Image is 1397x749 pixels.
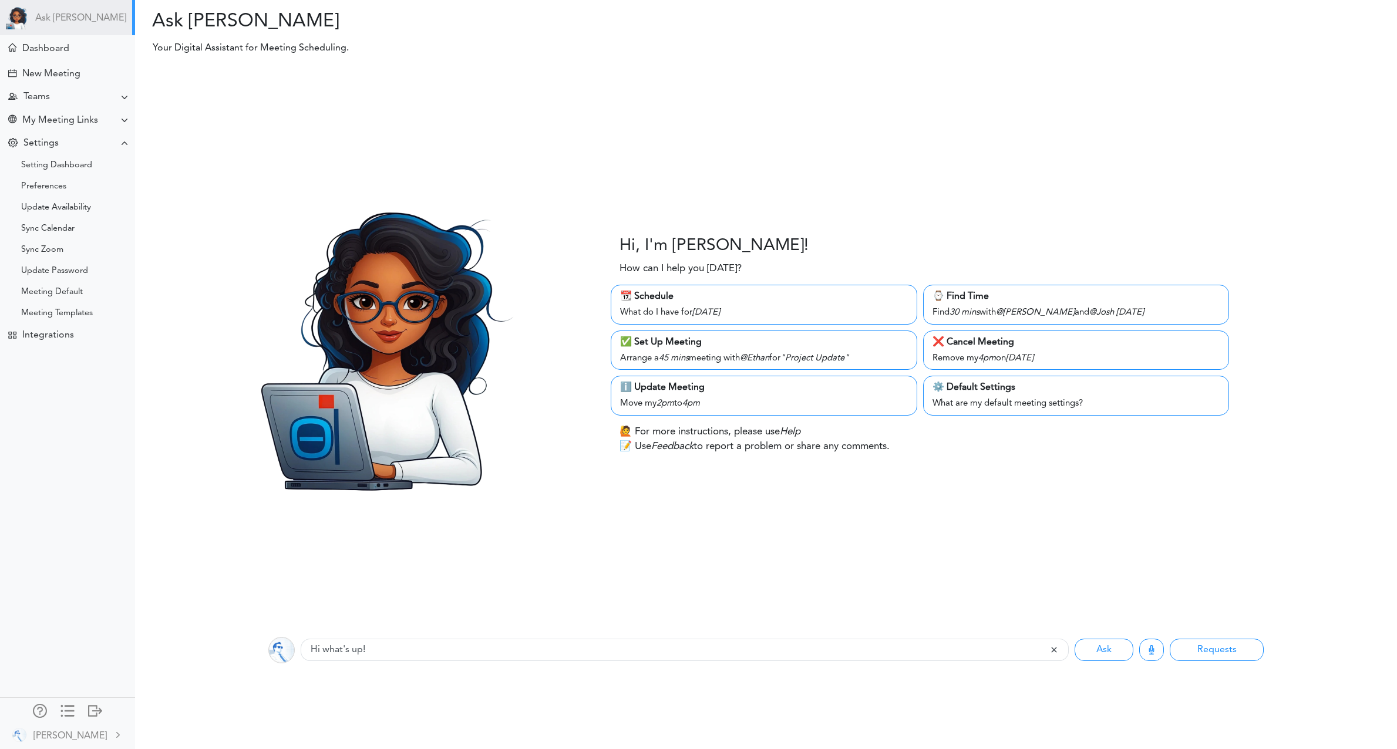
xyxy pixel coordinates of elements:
div: 📆 Schedule [620,289,907,303]
div: Meeting Templates [21,311,93,316]
div: Settings [23,138,59,149]
div: Sync Zoom [21,247,63,253]
div: Arrange a meeting with for [620,349,907,366]
i: @[PERSON_NAME] [996,308,1075,317]
i: @Josh [1089,308,1114,317]
div: [PERSON_NAME] [33,729,107,743]
div: New Meeting [22,69,80,80]
div: What are my default meeting settings? [933,394,1220,411]
i: 4pm [978,354,996,363]
div: ❌ Cancel Meeting [933,335,1220,349]
div: What do I have for [620,303,907,320]
i: 30 mins [950,308,979,317]
a: [PERSON_NAME] [1,721,134,748]
div: Remove my on [933,349,1220,366]
div: TEAMCAL AI Workflow Apps [8,331,16,339]
a: Change side menu [60,704,75,720]
img: 9k= [268,637,295,663]
div: Update Availability [21,205,91,211]
i: "Project Update" [780,354,849,363]
i: [DATE] [1116,308,1144,317]
h3: Hi, I'm [PERSON_NAME]! [620,237,809,257]
i: 45 mins [659,354,689,363]
div: Dashboard [22,43,69,55]
div: Integrations [22,330,74,341]
div: ⚙️ Default Settings [933,380,1220,394]
i: Help [780,427,800,437]
a: Ask [PERSON_NAME] [35,13,126,24]
p: 🙋 For more instructions, please use [620,424,800,440]
div: Create Meeting [8,69,16,77]
button: Requests [1170,639,1264,661]
div: Setting Dashboard [21,163,92,168]
div: Manage Members and Externals [33,704,47,716]
i: @Ethan [740,354,769,363]
div: Meeting Dashboard [8,43,16,52]
div: Share Meeting Link [8,115,16,126]
img: Powered by TEAMCAL AI [6,6,29,29]
div: Update Password [21,268,88,274]
img: 9k= [12,728,26,742]
button: Ask [1075,639,1133,661]
div: Meeting Default [21,289,83,295]
div: ℹ️ Update Meeting [620,380,907,394]
p: How can I help you [DATE]? [620,261,742,276]
img: Zara.png [217,182,544,509]
div: Preferences [21,184,66,190]
i: 4pm [682,399,700,408]
div: My Meeting Links [22,115,98,126]
div: Move my to [620,394,907,411]
div: Log out [88,704,102,716]
i: [DATE] [692,308,720,317]
p: 📝 Use to report a problem or share any comments. [620,439,890,454]
h2: Ask [PERSON_NAME] [144,11,758,33]
p: Your Digital Assistant for Meeting Scheduling. [144,41,1028,55]
div: Teams [23,92,50,103]
div: Find with and [933,303,1220,320]
div: Sync Calendar [21,226,75,232]
i: 2pm [657,399,674,408]
div: ⌚️ Find Time [933,289,1220,303]
i: Feedback [651,441,694,451]
div: Show only icons [60,704,75,716]
i: [DATE] [1006,354,1034,363]
div: ✅ Set Up Meeting [620,335,907,349]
